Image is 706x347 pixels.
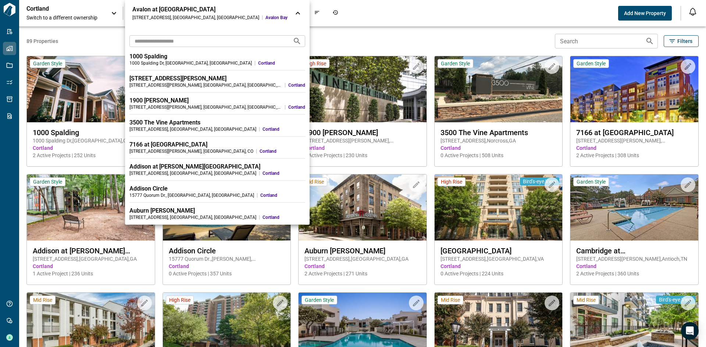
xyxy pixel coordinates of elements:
[288,104,305,110] span: Cortland
[129,141,305,148] div: 7166 at [GEOGRAPHIC_DATA]
[129,104,282,110] div: [STREET_ADDRESS][PERSON_NAME] , [GEOGRAPHIC_DATA] , [GEOGRAPHIC_DATA]
[288,82,305,88] span: Cortland
[681,322,699,340] div: Open Intercom Messenger
[132,15,259,21] div: [STREET_ADDRESS] , [GEOGRAPHIC_DATA] , [GEOGRAPHIC_DATA]
[263,170,305,176] span: Cortland
[129,75,305,82] div: [STREET_ADDRESS][PERSON_NAME]
[129,170,256,176] div: [STREET_ADDRESS] , [GEOGRAPHIC_DATA] , [GEOGRAPHIC_DATA]
[260,148,305,154] span: Cortland
[129,126,256,132] div: [STREET_ADDRESS] , [GEOGRAPHIC_DATA] , [GEOGRAPHIC_DATA]
[129,207,305,214] div: Auburn [PERSON_NAME]
[129,60,252,66] div: 1000 Spalding Dr , [GEOGRAPHIC_DATA] , [GEOGRAPHIC_DATA]
[129,214,256,220] div: [STREET_ADDRESS] , [GEOGRAPHIC_DATA] , [GEOGRAPHIC_DATA]
[265,15,288,21] span: Avalon Bay
[263,126,305,132] span: Cortland
[129,119,305,126] div: 3500 The Vine Apartments
[132,6,288,13] div: Avalon at [GEOGRAPHIC_DATA]
[129,185,305,192] div: Addison Circle
[129,192,254,198] div: 15777 Quorum Dr. , [GEOGRAPHIC_DATA] , [GEOGRAPHIC_DATA]
[129,163,305,170] div: Addison at [PERSON_NAME][GEOGRAPHIC_DATA]
[129,148,253,154] div: [STREET_ADDRESS][PERSON_NAME] , [GEOGRAPHIC_DATA] , CO
[290,34,304,48] button: Search projects
[129,97,305,104] div: 1900 [PERSON_NAME]
[263,214,305,220] span: Cortland
[129,53,305,60] div: 1000 Spalding
[258,60,305,66] span: Cortland
[129,82,282,88] div: [STREET_ADDRESS][PERSON_NAME] , [GEOGRAPHIC_DATA] , [GEOGRAPHIC_DATA]
[260,192,305,198] span: Cortland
